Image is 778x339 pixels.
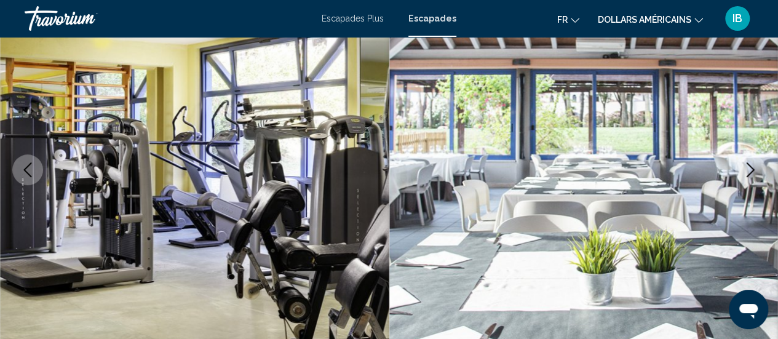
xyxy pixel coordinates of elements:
button: Changer de devise [598,10,703,28]
button: Menu utilisateur [721,6,753,31]
button: Changer de langue [557,10,579,28]
button: Previous image [12,154,43,185]
a: Escapades Plus [322,14,384,23]
a: Escapades [408,14,456,23]
button: Next image [735,154,766,185]
iframe: Bouton de lancement de la fenêtre de messagerie [729,290,768,329]
font: dollars américains [598,15,691,25]
font: fr [557,15,568,25]
font: IB [732,12,742,25]
a: Travorium [25,6,309,31]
